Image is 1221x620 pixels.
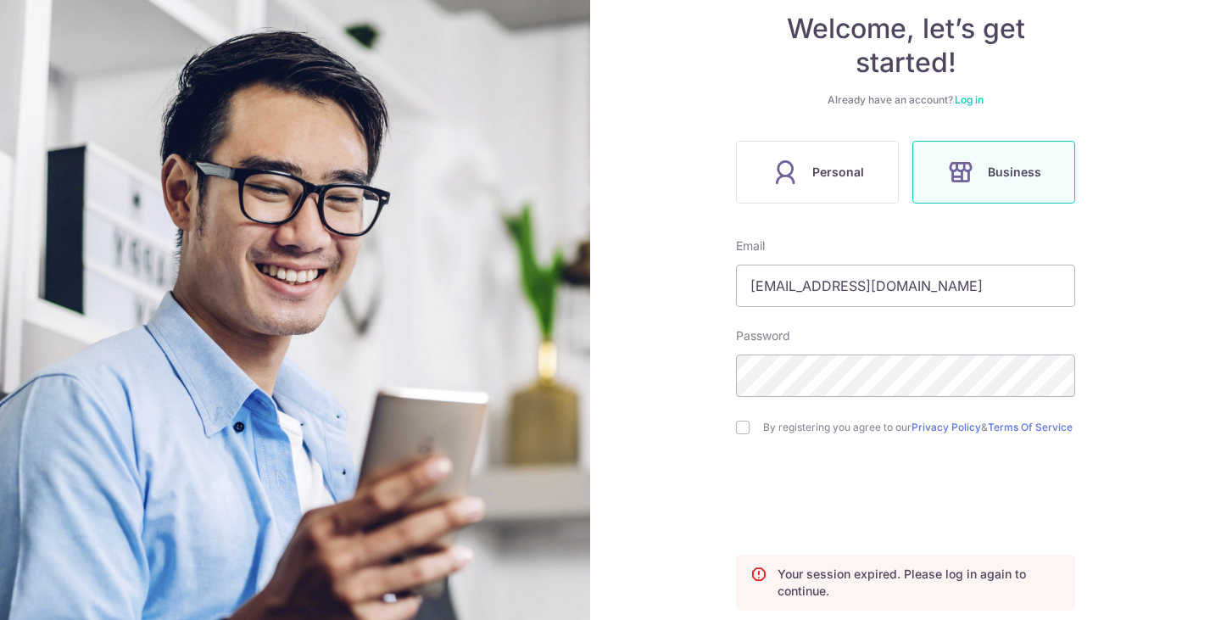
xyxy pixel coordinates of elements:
[736,237,765,254] label: Email
[736,327,790,344] label: Password
[778,566,1061,600] p: Your session expired. Please log in again to continue.
[763,421,1075,434] label: By registering you agree to our &
[912,421,981,433] a: Privacy Policy
[988,421,1073,433] a: Terms Of Service
[955,93,984,106] a: Log in
[906,141,1082,204] a: Business
[736,12,1075,80] h4: Welcome, let’s get started!
[729,141,906,204] a: Personal
[777,468,1034,534] iframe: reCAPTCHA
[988,162,1041,182] span: Business
[736,265,1075,307] input: Enter your Email
[812,162,864,182] span: Personal
[736,93,1075,107] div: Already have an account?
